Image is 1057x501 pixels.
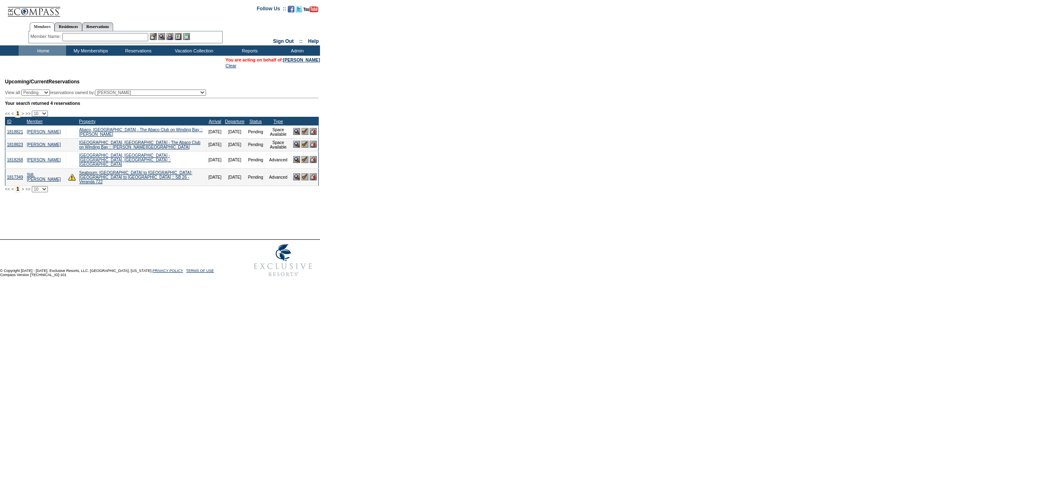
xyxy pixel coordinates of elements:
td: Space Available [265,138,292,151]
span: > [21,111,24,116]
span: :: [299,38,303,44]
td: [DATE] [206,138,223,151]
a: Member [26,119,43,124]
div: Member Name: [31,33,62,40]
a: Property [79,119,95,124]
a: Follow us on Twitter [296,8,302,13]
img: Confirm Reservation [301,141,308,148]
img: Exclusive Resorts [246,240,320,281]
a: Status [249,119,262,124]
span: 1 [15,109,21,118]
img: Cancel Reservation [310,128,317,135]
td: Follow Us :: [257,5,286,15]
a: Sign Out [273,38,294,44]
span: >> [25,187,30,191]
td: [DATE] [206,168,223,186]
a: PRIVACY POLICY [152,269,183,273]
img: View Reservation [293,141,300,148]
span: > [21,187,24,191]
td: Home [19,45,66,56]
a: Help [308,38,319,44]
td: [DATE] [206,125,223,138]
img: View Reservation [293,156,300,163]
a: Abaco, [GEOGRAPHIC_DATA] - The Abaco Club on Winding Bay :: [PERSON_NAME] [79,128,203,137]
a: Departure [225,119,244,124]
img: View Reservation [293,173,300,180]
span: << [5,111,10,116]
span: < [11,111,14,116]
td: Pending [246,138,265,151]
a: Members [30,22,55,31]
img: There are insufficient days and/or tokens to cover this reservation [68,173,76,181]
a: Seabourn: [GEOGRAPHIC_DATA] to [GEOGRAPHIC_DATA]: [GEOGRAPHIC_DATA] to [GEOGRAPHIC_DATA] :: SB 26... [79,170,192,184]
img: Subscribe to our YouTube Channel [303,6,318,12]
a: Residences [55,22,82,31]
div: Your search returned 4 reservations [5,101,319,106]
a: TERMS OF USE [186,269,214,273]
span: Upcoming/Current [5,79,48,85]
td: My Memberships [66,45,114,56]
img: b_calculator.gif [183,33,190,40]
td: Vacation Collection [161,45,225,56]
span: >> [25,111,30,116]
img: Cancel Reservation [310,141,317,148]
td: [DATE] [223,125,246,138]
img: View [158,33,165,40]
a: Subscribe to our YouTube Channel [303,8,318,13]
img: Confirm Reservation [301,173,308,180]
a: Still, [PERSON_NAME] [27,173,61,182]
img: Cancel Reservation [310,173,317,180]
a: [PERSON_NAME] [27,130,61,134]
img: Confirm Reservation [301,128,308,135]
td: Reports [225,45,273,56]
span: << [5,187,10,191]
a: [PERSON_NAME] [27,158,61,162]
td: [DATE] [223,168,246,186]
a: Reservations [82,22,113,31]
img: View Reservation [293,128,300,135]
a: 1818268 [7,158,23,162]
a: Become our fan on Facebook [288,8,294,13]
td: Reservations [114,45,161,56]
div: View all: reservations owned by: [5,90,210,96]
a: Arrival [209,119,221,124]
img: Follow us on Twitter [296,6,302,12]
a: [PERSON_NAME] [283,57,320,62]
td: Pending [246,125,265,138]
td: [DATE] [223,138,246,151]
img: Confirm Reservation [301,156,308,163]
td: Space Available [265,125,292,138]
img: Become our fan on Facebook [288,6,294,12]
a: 1817349 [7,175,23,180]
td: Pending [246,168,265,186]
img: Cancel Reservation [310,156,317,163]
a: 1818823 [7,142,23,147]
td: [DATE] [206,151,223,168]
img: Reservations [175,33,182,40]
a: [GEOGRAPHIC_DATA], [GEOGRAPHIC_DATA] - [GEOGRAPHIC_DATA], [GEOGRAPHIC_DATA] :: [GEOGRAPHIC_DATA] [79,153,171,167]
span: 1 [15,185,21,193]
span: < [11,187,14,191]
td: Admin [273,45,320,56]
a: Clear [225,63,236,68]
td: Advanced [265,151,292,168]
td: Advanced [265,168,292,186]
td: Pending [246,151,265,168]
span: You are acting on behalf of: [225,57,320,62]
a: [PERSON_NAME] [27,142,61,147]
img: b_edit.gif [150,33,157,40]
a: ID [7,119,12,124]
img: Impersonate [166,33,173,40]
a: Type [273,119,283,124]
a: [GEOGRAPHIC_DATA], [GEOGRAPHIC_DATA] - The Abaco Club on Winding Bay :: [PERSON_NAME][GEOGRAPHIC_... [79,140,201,149]
td: [DATE] [223,151,246,168]
a: 1818821 [7,130,23,134]
span: Reservations [5,79,80,85]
